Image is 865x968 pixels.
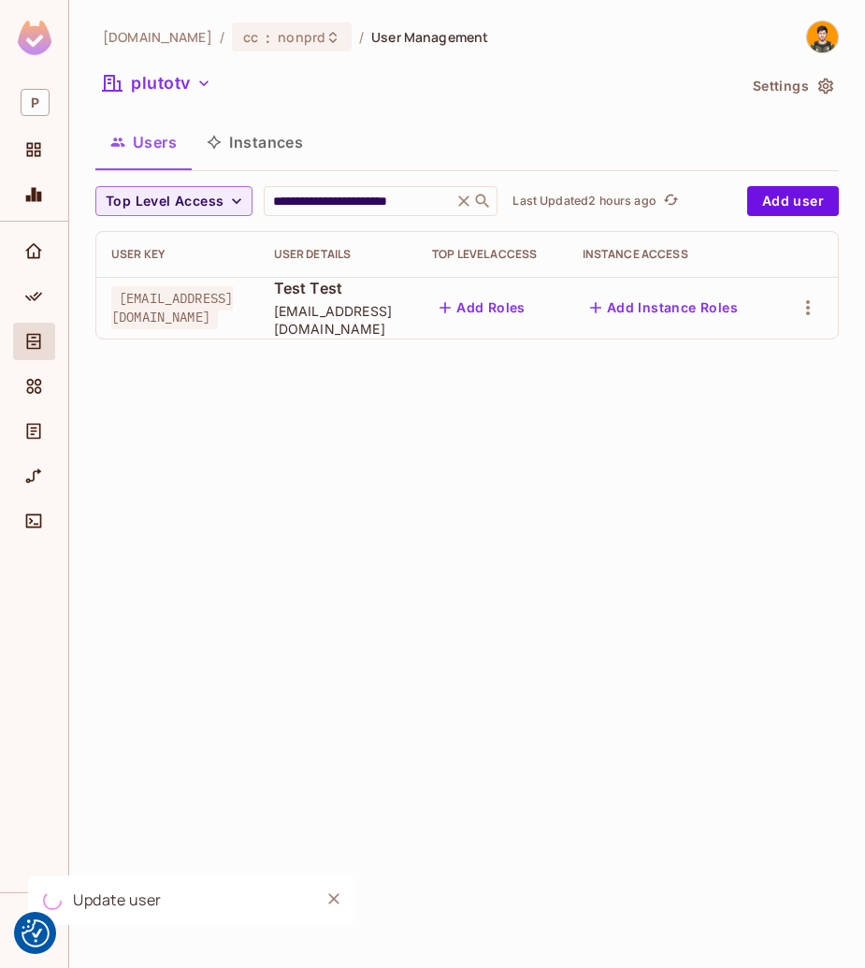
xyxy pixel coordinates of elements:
img: Revisit consent button [22,919,50,947]
div: Home [13,233,55,270]
div: URL Mapping [13,457,55,495]
div: User Key [111,247,244,262]
span: [EMAIL_ADDRESS][DOMAIN_NAME] [111,286,233,329]
span: User Management [371,28,488,46]
button: Settings [745,71,839,101]
span: : [265,30,271,45]
span: refresh [663,192,679,210]
span: Top Level Access [106,190,223,213]
div: User Details [274,247,402,262]
button: Top Level Access [95,186,252,216]
span: nonprd [278,28,325,46]
span: P [21,89,50,116]
div: Audit Log [13,412,55,450]
button: refresh [660,190,683,212]
button: Close [320,885,348,913]
button: Add user [747,186,839,216]
button: Add Instance Roles [583,293,745,323]
div: Monitoring [13,176,55,213]
li: / [220,28,224,46]
button: Instances [192,119,318,166]
div: Elements [13,368,55,405]
div: Directory [13,323,55,360]
div: Instance Access [583,247,759,262]
button: Add Roles [432,293,533,323]
button: Consent Preferences [22,919,50,947]
span: Click to refresh data [656,190,683,212]
p: Last Updated 2 hours ago [512,194,656,209]
div: Projects [13,131,55,168]
li: / [359,28,364,46]
div: Update user [73,889,162,912]
div: Top Level Access [432,247,553,262]
span: cc [243,28,258,46]
img: SReyMgAAAABJRU5ErkJggg== [18,21,51,55]
button: Users [95,119,192,166]
div: Policy [13,278,55,315]
div: Connect [13,502,55,540]
div: Workspace: pluto.tv [13,81,55,123]
img: Thiago Martins [807,22,838,52]
span: the active workspace [103,28,212,46]
span: Test Test [274,278,402,298]
div: Help & Updates [13,908,55,946]
button: plutotv [95,68,219,98]
span: [EMAIL_ADDRESS][DOMAIN_NAME] [274,302,402,338]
